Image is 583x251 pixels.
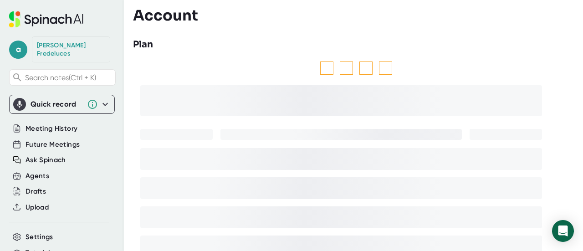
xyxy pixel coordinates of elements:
[26,232,53,242] button: Settings
[26,202,49,213] button: Upload
[25,73,113,82] span: Search notes (Ctrl + K)
[37,41,105,57] div: Adele Fredeluces
[26,155,66,165] button: Ask Spinach
[552,220,574,242] div: Open Intercom Messenger
[26,171,49,181] button: Agents
[31,100,82,109] div: Quick record
[26,123,77,134] button: Meeting History
[133,7,198,24] h3: Account
[133,38,153,51] h3: Plan
[9,41,27,59] span: a
[13,95,111,113] div: Quick record
[26,186,46,197] button: Drafts
[26,139,80,150] button: Future Meetings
